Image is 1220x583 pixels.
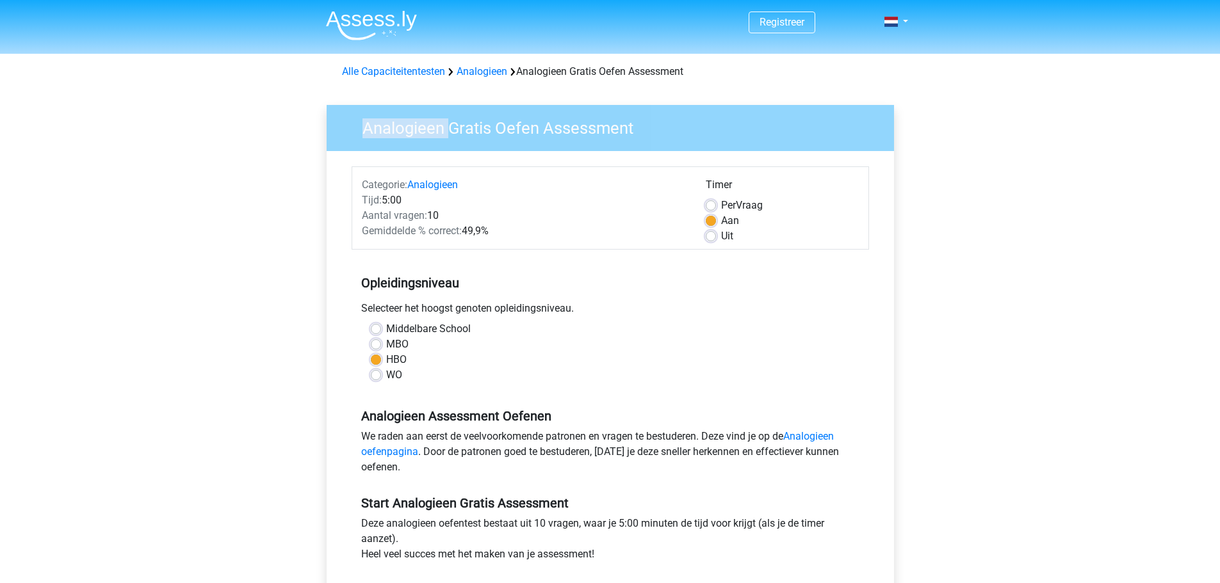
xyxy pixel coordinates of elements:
[342,65,445,77] a: Alle Capaciteitentesten
[352,429,869,480] div: We raden aan eerst de veelvoorkomende patronen en vragen te bestuderen. Deze vind je op de . Door...
[706,177,859,198] div: Timer
[760,16,804,28] a: Registreer
[407,179,458,191] a: Analogieen
[362,225,462,237] span: Gemiddelde % correct:
[386,321,471,337] label: Middelbare School
[457,65,507,77] a: Analogieen
[352,208,696,223] div: 10
[362,194,382,206] span: Tijd:
[352,193,696,208] div: 5:00
[352,516,869,567] div: Deze analogieen oefentest bestaat uit 10 vragen, waar je 5:00 minuten de tijd voor krijgt (als je...
[352,223,696,239] div: 49,9%
[347,113,884,138] h3: Analogieen Gratis Oefen Assessment
[326,10,417,40] img: Assessly
[352,301,869,321] div: Selecteer het hoogst genoten opleidingsniveau.
[721,228,733,244] label: Uit
[721,213,739,228] label: Aan
[386,367,402,383] label: WO
[386,337,409,352] label: MBO
[721,199,736,211] span: Per
[362,179,407,191] span: Categorie:
[361,495,859,511] h5: Start Analogieen Gratis Assessment
[386,352,407,367] label: HBO
[721,198,763,213] label: Vraag
[361,270,859,296] h5: Opleidingsniveau
[362,209,427,221] span: Aantal vragen:
[361,408,859,424] h5: Analogieen Assessment Oefenen
[337,64,884,79] div: Analogieen Gratis Oefen Assessment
